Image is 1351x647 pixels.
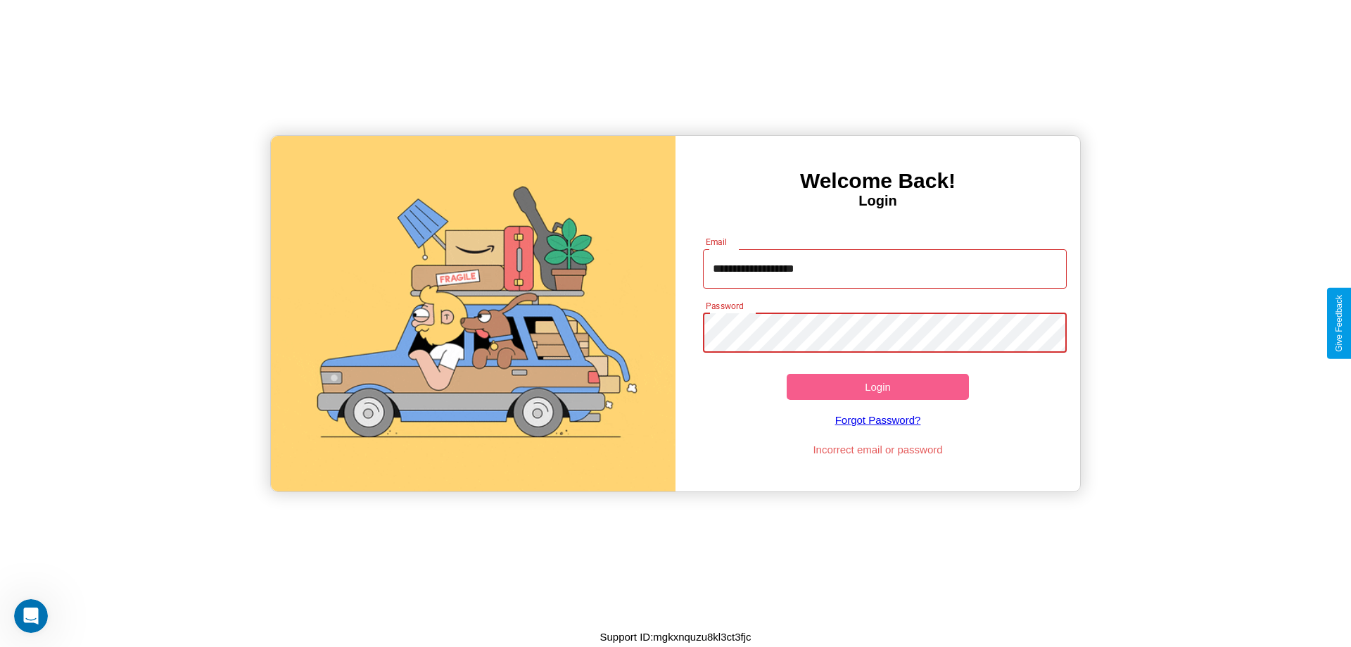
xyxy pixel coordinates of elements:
img: gif [271,136,675,491]
p: Support ID: mgkxnquzu8kl3ct3fjc [600,627,751,646]
p: Incorrect email or password [696,440,1060,459]
button: Login [787,374,969,400]
a: Forgot Password? [696,400,1060,440]
h3: Welcome Back! [675,169,1080,193]
h4: Login [675,193,1080,209]
iframe: Intercom live chat [14,599,48,633]
label: Email [706,236,728,248]
label: Password [706,300,743,312]
div: Give Feedback [1334,295,1344,352]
